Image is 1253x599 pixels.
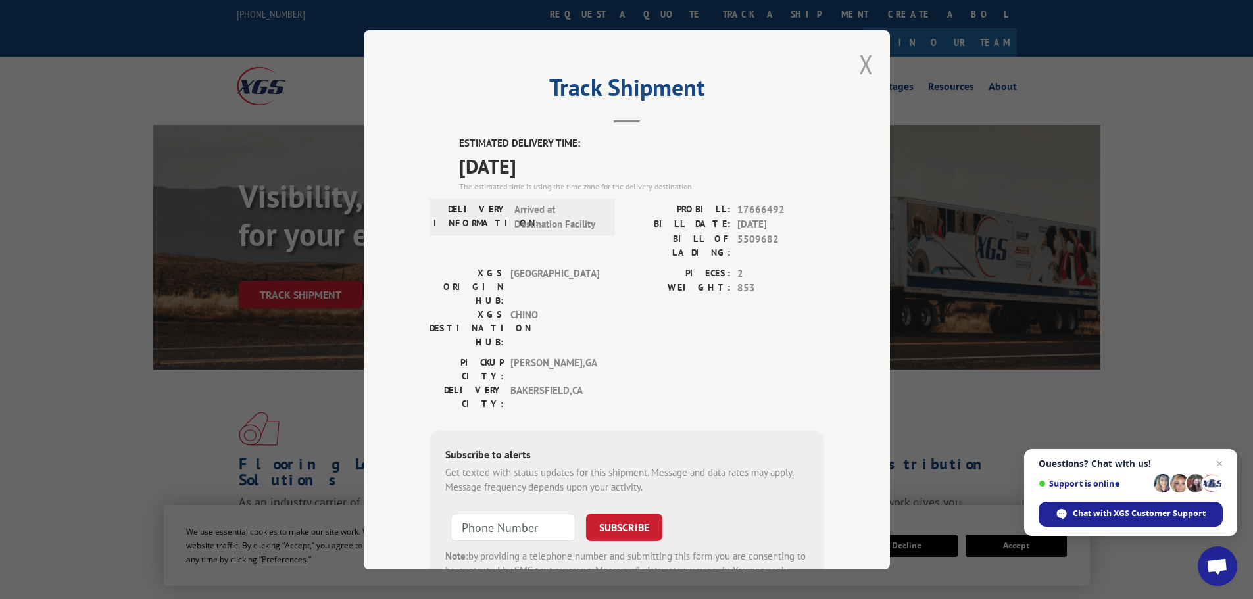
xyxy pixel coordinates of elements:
label: BILL DATE: [627,217,731,232]
div: Chat with XGS Customer Support [1039,502,1223,527]
span: Questions? Chat with us! [1039,458,1223,469]
label: XGS ORIGIN HUB: [430,266,504,307]
button: Close modal [859,47,873,82]
strong: Note: [445,549,468,562]
label: ESTIMATED DELIVERY TIME: [459,136,824,151]
h2: Track Shipment [430,78,824,103]
span: 853 [737,281,824,296]
div: Open chat [1198,546,1237,586]
label: BILL OF LADING: [627,231,731,259]
span: Close chat [1212,456,1227,471]
span: [PERSON_NAME] , GA [510,355,599,383]
label: DELIVERY INFORMATION: [433,202,508,231]
span: 5509682 [737,231,824,259]
span: Arrived at Destination Facility [514,202,603,231]
label: DELIVERY CITY: [430,383,504,410]
span: [DATE] [459,151,824,180]
div: Get texted with status updates for this shipment. Message and data rates may apply. Message frequ... [445,465,808,494]
span: BAKERSFIELD , CA [510,383,599,410]
span: [DATE] [737,217,824,232]
span: CHINO [510,307,599,348]
div: Subscribe to alerts [445,446,808,465]
span: 2 [737,266,824,281]
span: [GEOGRAPHIC_DATA] [510,266,599,307]
label: PIECES: [627,266,731,281]
label: XGS DESTINATION HUB: [430,307,504,348]
span: 17666492 [737,202,824,217]
label: WEIGHT: [627,281,731,296]
button: SUBSCRIBE [586,513,662,540]
label: PROBILL: [627,202,731,217]
span: Chat with XGS Customer Support [1073,508,1206,519]
div: by providing a telephone number and submitting this form you are consenting to be contacted by SM... [445,548,808,593]
span: Support is online [1039,479,1149,489]
label: PICKUP CITY: [430,355,504,383]
div: The estimated time is using the time zone for the delivery destination. [459,180,824,192]
input: Phone Number [451,513,576,540]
